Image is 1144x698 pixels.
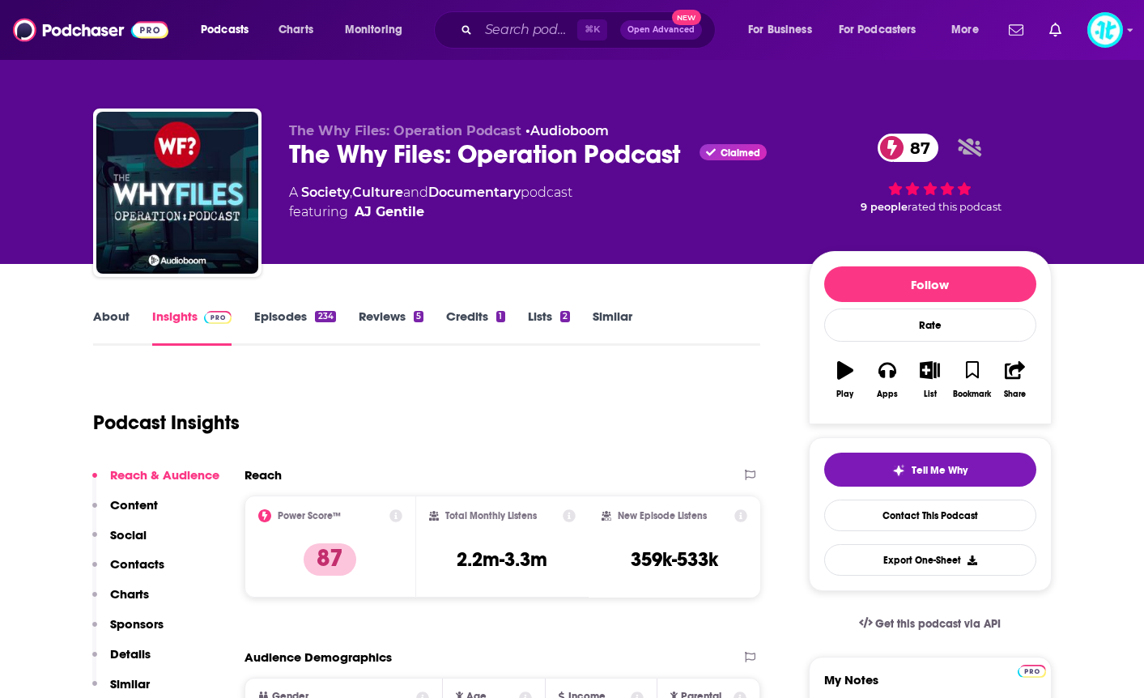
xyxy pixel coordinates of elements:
[289,202,572,222] span: featuring
[92,616,164,646] button: Sponsors
[940,17,999,43] button: open menu
[824,500,1036,531] a: Contact This Podcast
[152,309,232,346] a: InsightsPodchaser Pro
[254,309,335,346] a: Episodes234
[877,389,898,399] div: Apps
[828,17,940,43] button: open menu
[278,510,341,521] h2: Power Score™
[908,351,950,409] button: List
[951,19,979,41] span: More
[110,646,151,662] p: Details
[315,311,335,322] div: 234
[672,10,701,25] span: New
[92,556,164,586] button: Contacts
[824,453,1036,487] button: tell me why sparkleTell Me Why
[912,464,968,477] span: Tell Me Why
[908,201,1002,213] span: rated this podcast
[403,185,428,200] span: and
[96,112,258,274] img: The Why Files: Operation Podcast
[110,586,149,602] p: Charts
[201,19,249,41] span: Podcasts
[279,19,313,41] span: Charts
[577,19,607,40] span: ⌘ K
[345,19,402,41] span: Monitoring
[110,556,164,572] p: Contacts
[334,17,423,43] button: open menu
[620,20,702,40] button: Open AdvancedNew
[875,617,1001,631] span: Get this podcast via API
[245,467,282,483] h2: Reach
[530,123,609,138] a: Audioboom
[189,17,270,43] button: open menu
[894,134,938,162] span: 87
[204,311,232,324] img: Podchaser Pro
[352,185,403,200] a: Culture
[359,309,423,346] a: Reviews5
[93,411,240,435] h1: Podcast Insights
[449,11,731,49] div: Search podcasts, credits, & more...
[93,309,130,346] a: About
[1004,389,1026,399] div: Share
[268,17,323,43] a: Charts
[304,543,356,576] p: 87
[478,17,577,43] input: Search podcasts, credits, & more...
[110,616,164,632] p: Sponsors
[824,351,866,409] button: Play
[496,311,504,322] div: 1
[924,389,937,399] div: List
[92,527,147,557] button: Social
[92,586,149,616] button: Charts
[631,547,718,572] h3: 359k-533k
[446,309,504,346] a: Credits1
[593,309,632,346] a: Similar
[560,311,570,322] div: 2
[721,149,760,157] span: Claimed
[92,497,158,527] button: Content
[289,183,572,222] div: A podcast
[110,527,147,543] p: Social
[528,309,570,346] a: Lists2
[1002,16,1030,44] a: Show notifications dropdown
[110,676,150,692] p: Similar
[951,351,993,409] button: Bookmark
[1018,662,1046,678] a: Pro website
[428,185,521,200] a: Documentary
[737,17,832,43] button: open menu
[1087,12,1123,48] span: Logged in as ImpactTheory
[953,389,991,399] div: Bookmark
[445,510,537,521] h2: Total Monthly Listens
[355,202,424,222] a: AJ Gentile
[92,646,151,676] button: Details
[824,309,1036,342] div: Rate
[1018,665,1046,678] img: Podchaser Pro
[1087,12,1123,48] button: Show profile menu
[92,467,219,497] button: Reach & Audience
[110,467,219,483] p: Reach & Audience
[878,134,938,162] a: 87
[861,201,908,213] span: 9 people
[1087,12,1123,48] img: User Profile
[809,123,1052,223] div: 87 9 peoplerated this podcast
[525,123,609,138] span: •
[1043,16,1068,44] a: Show notifications dropdown
[824,544,1036,576] button: Export One-Sheet
[289,123,521,138] span: The Why Files: Operation Podcast
[245,649,392,665] h2: Audience Demographics
[110,497,158,513] p: Content
[836,389,853,399] div: Play
[866,351,908,409] button: Apps
[350,185,352,200] span: ,
[892,464,905,477] img: tell me why sparkle
[846,604,1014,644] a: Get this podcast via API
[627,26,695,34] span: Open Advanced
[301,185,350,200] a: Society
[824,266,1036,302] button: Follow
[748,19,812,41] span: For Business
[618,510,707,521] h2: New Episode Listens
[414,311,423,322] div: 5
[457,547,547,572] h3: 2.2m-3.3m
[839,19,916,41] span: For Podcasters
[13,15,168,45] img: Podchaser - Follow, Share and Rate Podcasts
